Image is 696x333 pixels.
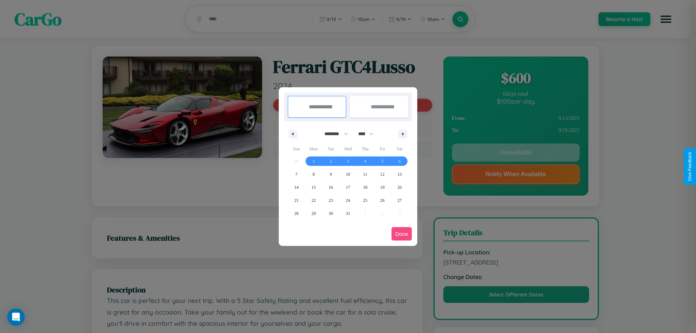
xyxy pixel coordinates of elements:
[346,181,350,194] span: 17
[312,168,315,181] span: 8
[363,181,367,194] span: 18
[381,155,384,168] span: 5
[363,194,367,207] span: 25
[311,194,316,207] span: 22
[391,155,408,168] button: 6
[288,207,305,220] button: 28
[322,194,339,207] button: 23
[391,181,408,194] button: 20
[397,168,402,181] span: 13
[380,168,385,181] span: 12
[288,168,305,181] button: 7
[357,194,374,207] button: 25
[330,155,332,168] span: 2
[288,181,305,194] button: 14
[374,194,391,207] button: 26
[380,181,385,194] span: 19
[339,143,356,155] span: Wed
[357,168,374,181] button: 11
[7,308,25,326] div: Open Intercom Messenger
[391,168,408,181] button: 13
[329,194,333,207] span: 23
[357,155,374,168] button: 4
[330,168,332,181] span: 9
[311,207,316,220] span: 29
[312,155,315,168] span: 1
[374,181,391,194] button: 19
[305,168,322,181] button: 8
[391,143,408,155] span: Sat
[305,181,322,194] button: 15
[294,207,299,220] span: 28
[322,168,339,181] button: 9
[288,143,305,155] span: Sun
[295,168,298,181] span: 7
[374,143,391,155] span: Fri
[380,194,385,207] span: 26
[391,194,408,207] button: 27
[322,207,339,220] button: 30
[311,181,316,194] span: 15
[357,143,374,155] span: Thu
[347,155,349,168] span: 3
[397,181,402,194] span: 20
[305,207,322,220] button: 29
[357,181,374,194] button: 18
[329,181,333,194] span: 16
[687,152,692,181] div: Give Feedback
[363,168,368,181] span: 11
[374,155,391,168] button: 5
[339,181,356,194] button: 17
[339,194,356,207] button: 24
[398,155,401,168] span: 6
[397,194,402,207] span: 27
[339,207,356,220] button: 31
[294,181,299,194] span: 14
[322,181,339,194] button: 16
[339,168,356,181] button: 10
[305,155,322,168] button: 1
[329,207,333,220] span: 30
[346,168,350,181] span: 10
[305,143,322,155] span: Mon
[364,155,366,168] span: 4
[391,227,412,241] button: Done
[339,155,356,168] button: 3
[294,194,299,207] span: 21
[305,194,322,207] button: 22
[288,194,305,207] button: 21
[346,207,350,220] span: 31
[346,194,350,207] span: 24
[374,168,391,181] button: 12
[322,155,339,168] button: 2
[322,143,339,155] span: Tue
